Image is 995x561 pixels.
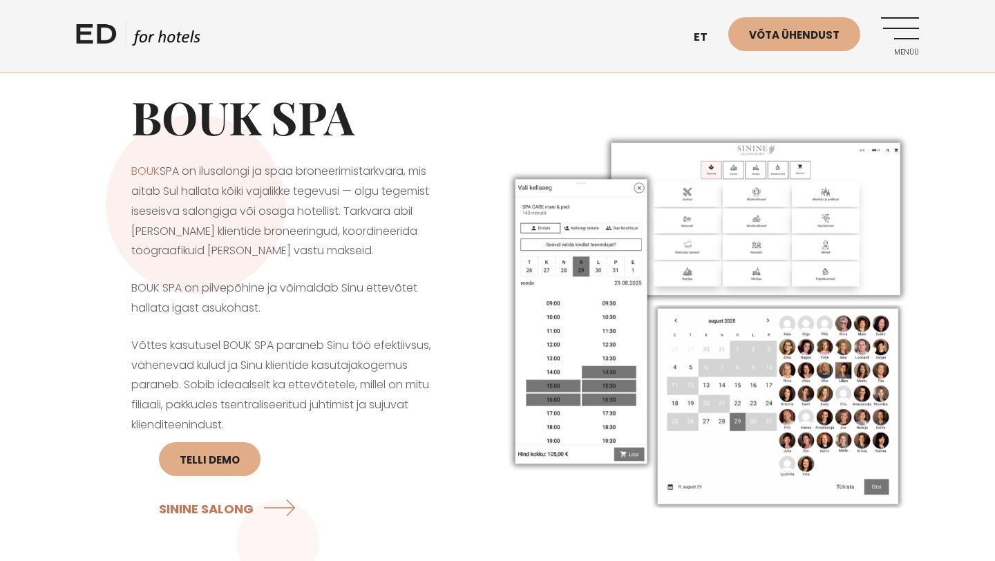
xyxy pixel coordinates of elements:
[728,17,860,51] a: Võta ühendust
[159,490,302,526] a: SININE SALONG
[131,278,442,318] p: BOUK SPA on pilvepõhine ja võimaldab Sinu ettevõtet hallata igast asukohast.
[881,48,919,57] span: Menüü
[497,126,919,515] img: ilusalongi ja spaa broneerimistarkvara
[131,162,442,261] p: SPA on ilusalongi ja spaa broneerimistarkvara, mis aitab Sul hallata kõiki vajalikke tegevusi — o...
[881,17,919,55] a: Menüü
[131,90,442,144] h1: BOUK SPA
[131,163,160,179] a: BOUK
[131,336,442,533] p: Võttes kasutusel BOUK SPA paraneb Sinu töö efektiivsus, vähenevad kulud ja Sinu klientide kasutaj...
[159,442,260,476] a: Telli DEMO
[76,21,200,55] a: ED HOTELS
[687,21,728,55] a: et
